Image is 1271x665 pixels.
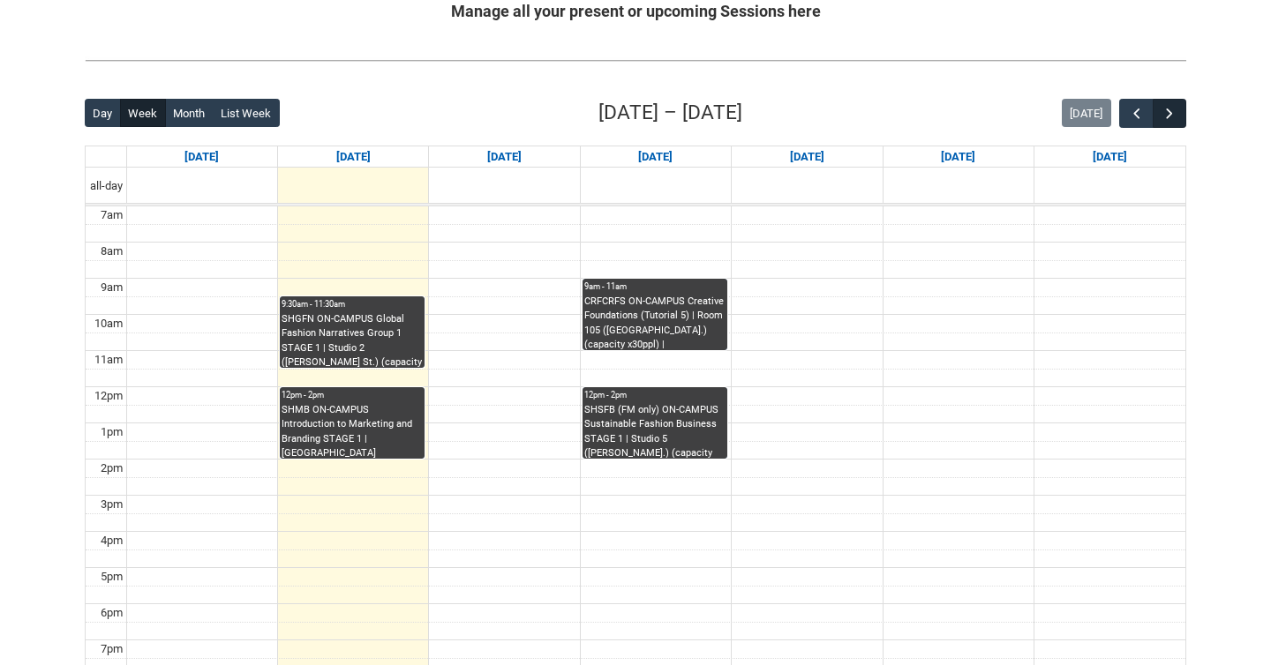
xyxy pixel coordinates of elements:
[97,604,126,622] div: 6pm
[213,99,280,127] button: List Week
[584,280,726,293] div: 9am - 11am
[91,351,126,369] div: 11am
[1119,99,1153,128] button: Previous Week
[120,99,166,127] button: Week
[85,51,1186,70] img: REDU_GREY_LINE
[786,146,828,168] a: Go to August 14, 2025
[1153,99,1186,128] button: Next Week
[282,298,423,310] div: 9:30am - 11:30am
[165,99,214,127] button: Month
[97,532,126,549] div: 4pm
[97,423,126,441] div: 1pm
[282,312,423,368] div: SHGFN ON-CAMPUS Global Fashion Narratives Group 1 STAGE 1 | Studio 2 ([PERSON_NAME] St.) (capacit...
[97,243,126,260] div: 8am
[1062,99,1111,127] button: [DATE]
[91,387,126,405] div: 12pm
[598,98,742,128] h2: [DATE] – [DATE]
[97,460,126,477] div: 2pm
[333,146,374,168] a: Go to August 11, 2025
[484,146,525,168] a: Go to August 12, 2025
[635,146,676,168] a: Go to August 13, 2025
[97,279,126,296] div: 9am
[1089,146,1131,168] a: Go to August 16, 2025
[97,568,126,586] div: 5pm
[584,389,726,401] div: 12pm - 2pm
[181,146,222,168] a: Go to August 10, 2025
[97,496,126,513] div: 3pm
[91,315,126,332] div: 10am
[85,99,121,127] button: Day
[86,177,126,195] span: all-day
[97,640,126,658] div: 7pm
[97,206,126,224] div: 7am
[282,403,423,459] div: SHMB ON-CAMPUS Introduction to Marketing and Branding STAGE 1 | [GEOGRAPHIC_DATA] ([PERSON_NAME] ...
[282,389,423,401] div: 12pm - 2pm
[584,295,726,350] div: CRFCRFS ON-CAMPUS Creative Foundations (Tutorial 5) | Room 105 ([GEOGRAPHIC_DATA].) (capacity x30...
[584,403,726,459] div: SHSFB (FM only) ON-CAMPUS Sustainable Fashion Business STAGE 1 | Studio 5 ([PERSON_NAME].) (capac...
[937,146,979,168] a: Go to August 15, 2025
